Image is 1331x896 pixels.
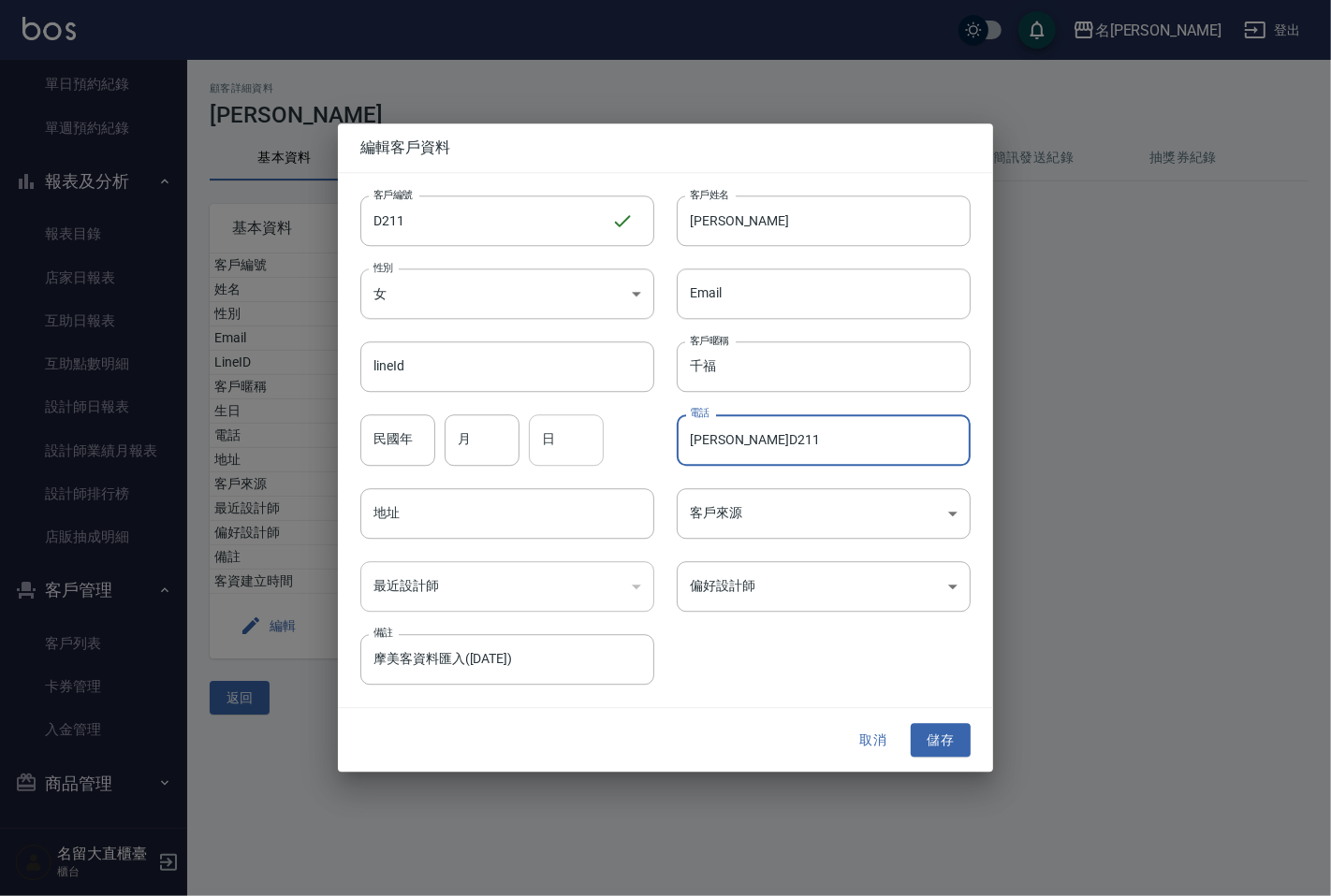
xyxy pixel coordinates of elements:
button: 儲存 [911,723,971,758]
label: 客戶暱稱 [690,334,729,348]
label: 備註 [373,626,393,640]
div: 女 [360,268,654,319]
label: 客戶編號 [373,187,413,201]
button: 取消 [843,723,903,758]
label: 客戶姓名 [690,187,729,201]
label: 性別 [373,260,393,274]
span: 編輯客戶資料 [360,138,971,157]
label: 電話 [690,407,709,421]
